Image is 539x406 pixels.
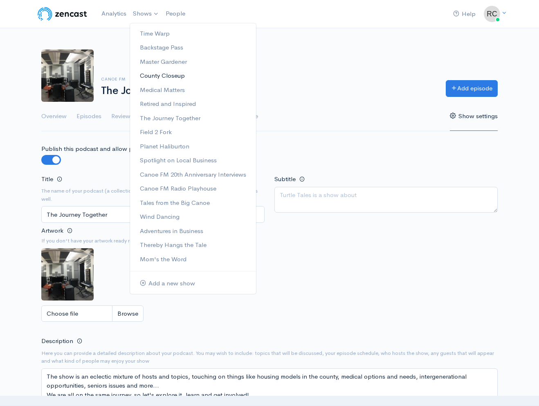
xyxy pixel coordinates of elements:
a: Reviews [111,102,133,131]
a: Add episode [446,80,498,97]
img: ZenCast Logo [36,6,88,22]
a: Episodes [76,102,101,131]
a: Analytics [98,5,130,22]
a: Mom's the Word [130,252,256,267]
a: Tales from the Big Canoe [130,196,256,210]
input: Turtle Tales [41,206,265,223]
a: County Closeup [130,69,256,83]
a: People [162,5,189,22]
h1: The Journey Together [101,85,436,97]
a: Canoe FM 20th Anniversary Interviews [130,168,256,182]
label: Title [41,175,53,184]
small: The name of your podcast (a collection of episodes). Each episode will have its own title as well. [41,187,265,203]
a: Overview [41,102,67,131]
h6: Canoe FM [101,77,436,81]
a: Add a new show [130,276,256,291]
label: Artwork [41,226,63,236]
label: Description [41,336,73,346]
a: Master Gardener [130,55,256,69]
a: Shows [130,5,162,23]
small: If you don't have your artwork ready right now, you can upload it later. [41,237,265,245]
a: Help [450,5,479,23]
img: ... [484,6,500,22]
a: Backstage Pass [130,40,256,55]
a: Planet Haliburton [130,139,256,154]
a: Canoe FM Radio Playhouse [130,182,256,196]
a: Medical Matters [130,83,256,97]
a: Retired and Inspired [130,97,256,111]
a: Field 2 Fork [130,125,256,139]
small: Here you can provide a detailed description about your podcast. You may wish to include: topics t... [41,349,498,365]
a: Adventures in Business [130,224,256,238]
label: Publish this podcast and allow people to listen to it. [41,144,187,154]
label: Subtitle [274,175,296,184]
a: Time Warp [130,27,256,41]
a: Show settings [450,102,498,131]
a: Spotlight on Local Business [130,153,256,168]
a: Wind Dancing [130,210,256,224]
a: Thereby Hangs the Tale [130,238,256,252]
ul: Shows [130,23,256,294]
a: The Journey Together [130,111,256,126]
